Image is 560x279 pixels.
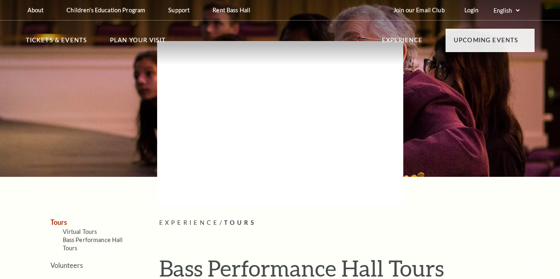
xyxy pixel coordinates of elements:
p: Upcoming Events [454,35,519,50]
p: About [27,7,44,14]
p: Children's Education Program [66,7,145,14]
p: / [159,218,535,228]
a: Bass Performance Hall Tours [63,236,123,252]
span: Experience [159,219,220,226]
a: Virtual Tours [63,228,97,235]
select: Select: [492,7,521,14]
img: blank image [157,41,403,205]
p: Experience [382,35,423,50]
p: Rent Bass Hall [213,7,250,14]
p: Plan Your Visit [110,35,166,50]
a: Tours [50,218,67,226]
a: Volunteers [50,261,83,269]
p: Support [168,7,190,14]
p: Tickets & Events [26,35,87,50]
span: Tours [224,219,256,226]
